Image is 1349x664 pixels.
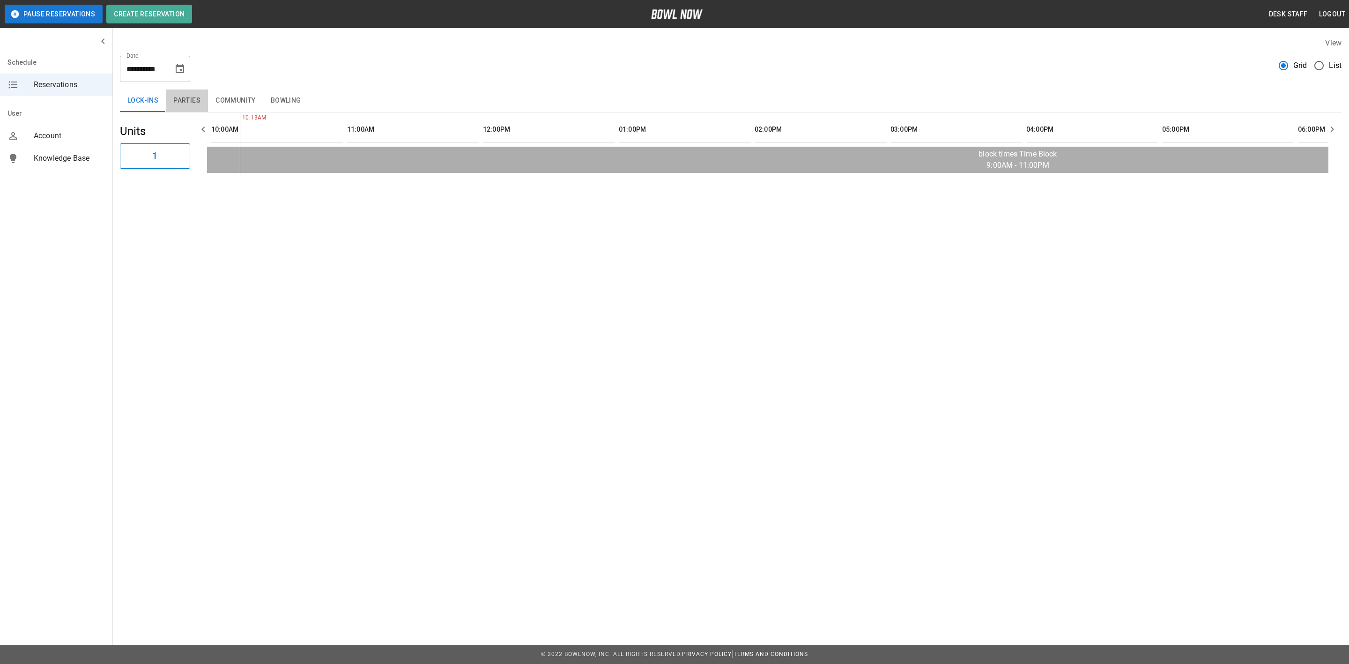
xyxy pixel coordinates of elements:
h5: Units [120,124,190,139]
div: inventory tabs [120,90,1342,112]
button: Create Reservation [106,5,192,23]
a: Privacy Policy [682,651,732,657]
span: Knowledge Base [34,153,105,164]
button: Parties [166,90,208,112]
label: View [1325,38,1342,47]
button: 1 [120,143,190,169]
a: Terms and Conditions [734,651,808,657]
span: Reservations [34,79,105,90]
button: Logout [1315,6,1349,23]
button: Pause Reservations [5,5,103,23]
th: 11:00AM [347,116,479,143]
h6: 1 [152,149,157,164]
button: Lock-ins [120,90,166,112]
button: Choose date, selected date is Sep 13, 2025 [170,60,189,78]
th: 12:00PM [483,116,615,143]
span: © 2022 BowlNow, Inc. All Rights Reserved. [541,651,682,657]
button: Community [208,90,263,112]
span: List [1329,60,1342,71]
span: Account [34,130,105,142]
th: 10:00AM [211,116,343,143]
span: Grid [1293,60,1307,71]
button: Bowling [263,90,309,112]
button: Desk Staff [1265,6,1312,23]
img: logo [651,9,703,19]
span: 10:13AM [240,113,242,123]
